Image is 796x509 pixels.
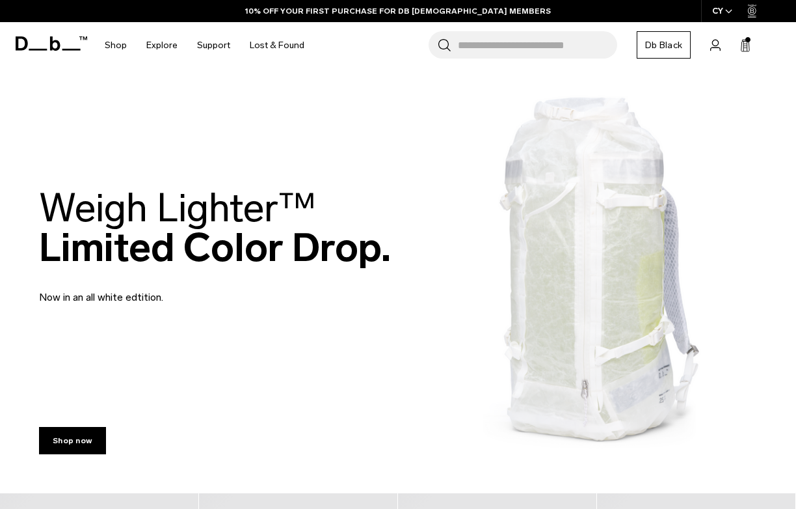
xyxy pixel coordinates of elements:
[197,22,230,68] a: Support
[245,5,551,17] a: 10% OFF YOUR FIRST PURCHASE FOR DB [DEMOGRAPHIC_DATA] MEMBERS
[146,22,178,68] a: Explore
[637,31,691,59] a: Db Black
[105,22,127,68] a: Shop
[39,184,316,232] span: Weigh Lighter™
[39,188,391,268] h2: Limited Color Drop.
[95,22,314,68] nav: Main Navigation
[250,22,304,68] a: Lost & Found
[39,427,106,454] a: Shop now
[39,274,351,305] p: Now in an all white edtition.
